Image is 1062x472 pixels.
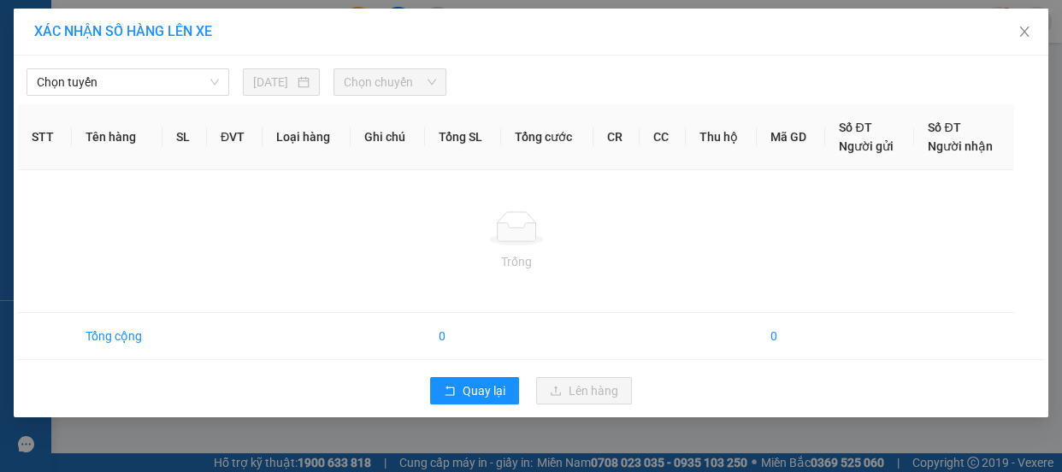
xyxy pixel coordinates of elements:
span: XÁC NHẬN SỐ HÀNG LÊN XE [34,23,212,39]
span: Chọn tuyến [37,69,219,95]
th: CC [640,104,686,170]
th: Tổng SL [425,104,502,170]
th: STT [18,104,72,170]
th: Ghi chú [351,104,425,170]
input: 13/08/2025 [253,73,294,91]
span: Người gửi [839,139,894,153]
th: SL [162,104,207,170]
span: Chọn chuyến [344,69,436,95]
td: 0 [425,313,502,360]
td: 0 [757,313,825,360]
span: rollback [444,385,456,398]
th: Tổng cước [501,104,593,170]
span: Số ĐT [928,121,960,134]
button: Close [1000,9,1048,56]
th: CR [593,104,640,170]
button: rollbackQuay lại [430,377,519,404]
span: close [1018,25,1031,38]
th: ĐVT [207,104,263,170]
span: Số ĐT [839,121,871,134]
button: uploadLên hàng [536,377,632,404]
th: Mã GD [757,104,825,170]
span: Quay lại [463,381,505,400]
th: Thu hộ [686,104,757,170]
th: Loại hàng [263,104,351,170]
span: Người nhận [928,139,993,153]
td: Tổng cộng [72,313,162,360]
div: Trống [32,252,1000,271]
th: Tên hàng [72,104,162,170]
